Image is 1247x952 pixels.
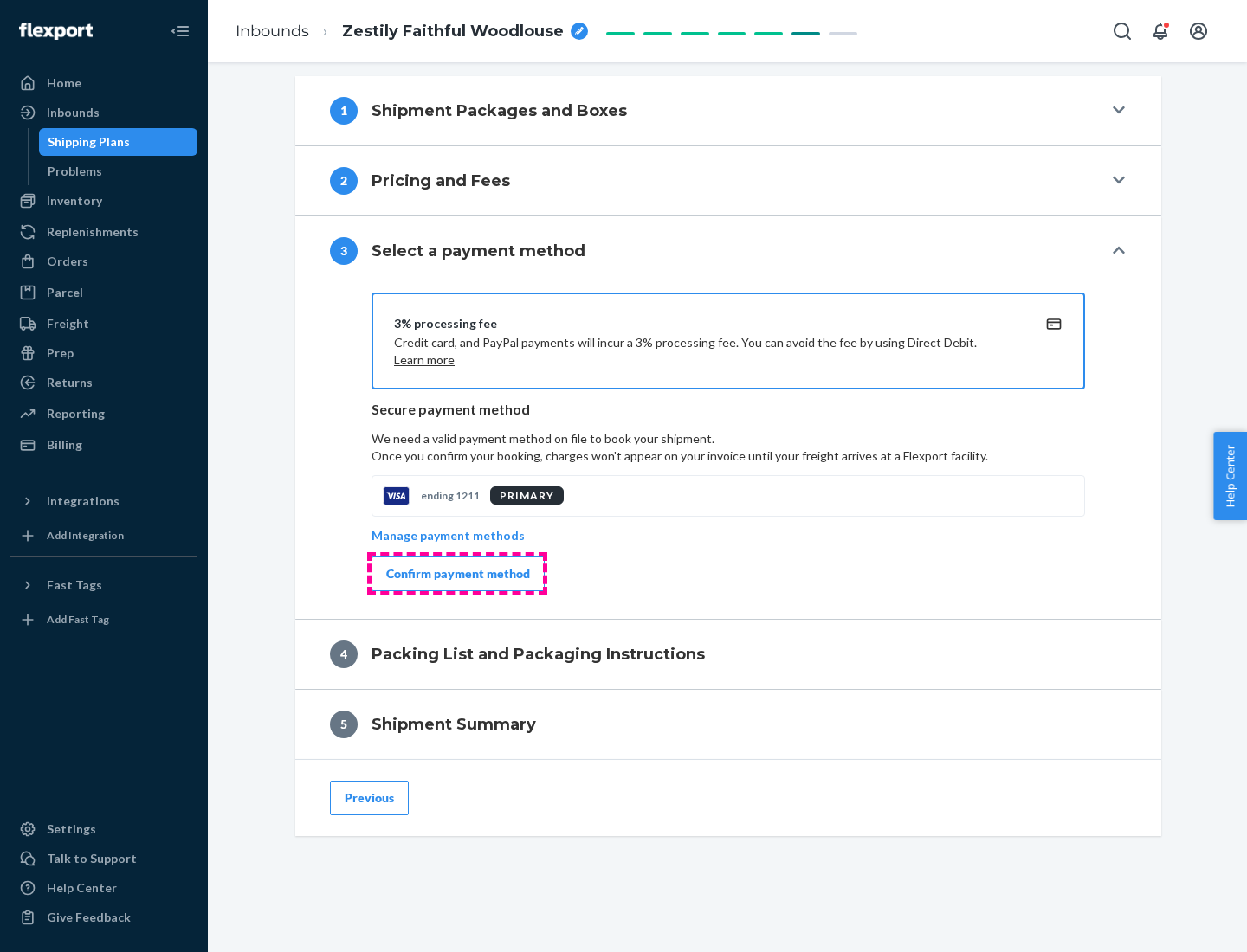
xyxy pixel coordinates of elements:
div: Replenishments [47,223,139,241]
p: Credit card, and PayPal payments will incur a 3% processing fee. You can avoid the fee by using D... [394,334,1021,369]
a: Problems [39,158,198,185]
button: Learn more [394,351,455,369]
div: 1 [330,97,358,125]
a: Reporting [10,400,197,428]
a: Prep [10,339,197,367]
button: Previous [330,781,409,815]
p: Secure payment method [372,400,1085,420]
p: ending 1211 [421,488,480,503]
a: Add Fast Tag [10,606,197,634]
div: Reporting [47,405,105,422]
button: 1Shipment Packages and Boxes [295,76,1161,145]
button: Open notifications [1143,14,1178,48]
div: Prep [47,344,74,362]
h4: Select a payment method [372,240,585,262]
div: Freight [47,315,89,332]
div: Inbounds [47,104,100,121]
div: Returns [47,374,93,391]
button: Open Search Box [1105,14,1140,48]
a: Help Center [10,874,197,902]
h4: Packing List and Packaging Instructions [372,643,705,666]
div: Integrations [47,492,120,510]
button: Integrations [10,487,197,515]
button: Give Feedback [10,904,197,931]
div: Home [47,74,81,92]
a: Home [10,69,197,97]
div: Inventory [47,192,102,209]
h4: Shipment Summary [372,713,536,736]
a: Inbounds [10,99,197,126]
button: 5Shipment Summary [295,690,1161,759]
a: Inventory [10,187,197,215]
p: Once you confirm your booking, charges won't appear on your invoice until your freight arrives at... [372,447,1085,465]
img: Flexport logo [19,23,93,40]
p: We need a valid payment method on file to book your shipment. [372,430,1085,465]
button: Close Navigation [163,14,197,48]
div: Shipping Plans [48,133,130,151]
a: Orders [10,248,197,275]
div: 4 [330,640,358,668]
h4: Pricing and Fees [372,170,510,192]
div: 3 [330,237,358,265]
a: Returns [10,369,197,396]
div: 5 [330,711,358,738]
h4: Shipment Packages and Boxes [372,100,627,122]
a: Parcel [10,279,197,306]
div: Billing [47,436,82,453]
div: 3% processing fee [394,315,1021,332]
div: Problems [48,163,102,180]
a: Freight [10,310,197,338]
a: Inbounds [236,22,309,41]
div: Give Feedback [47,909,131,926]
button: 4Packing List and Packaging Instructions [295,620,1161,689]
a: Settings [10,815,197,843]
div: Talk to Support [47,850,137,867]
div: Orders [47,253,88,270]
div: 2 [330,167,358,195]
button: Confirm payment method [372,556,545,591]
a: Talk to Support [10,845,197,872]
button: Fast Tags [10,571,197,599]
button: 2Pricing and Fees [295,146,1161,215]
div: Confirm payment method [386,565,530,582]
a: Shipping Plans [39,128,198,156]
button: Open account menu [1181,14,1216,48]
div: Add Integration [47,528,124,543]
span: Zestily Faithful Woodlouse [342,21,564,43]
button: 3Select a payment method [295,216,1161,286]
a: Add Integration [10,522,197,550]
a: Replenishments [10,218,197,246]
div: Fast Tags [47,576,102,594]
div: Parcel [47,284,83,301]
button: Help Center [1213,432,1247,520]
ol: breadcrumbs [222,6,602,57]
p: Manage payment methods [372,527,525,544]
a: Billing [10,431,197,459]
div: Add Fast Tag [47,612,109,627]
div: Settings [47,820,96,838]
div: Help Center [47,879,117,897]
div: PRIMARY [490,486,564,505]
